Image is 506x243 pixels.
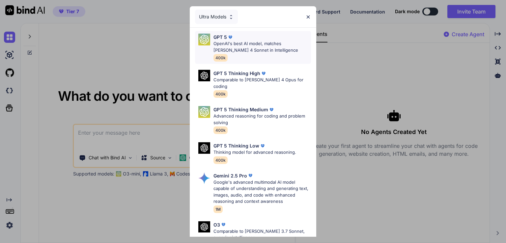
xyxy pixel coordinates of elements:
[213,228,311,241] p: Comparable to [PERSON_NAME] 3.7 Sonnet, superior intelligence
[213,90,228,98] span: 400k
[213,179,311,205] p: Google's advanced multimodal AI model capable of understanding and generating text, images, audio...
[213,205,223,213] span: 1M
[213,77,311,90] p: Comparable to [PERSON_NAME] 4 Opus for coding
[213,149,296,156] p: Thinking model for advanced reasoning.
[198,142,210,154] img: Pick Models
[213,106,268,113] p: GPT 5 Thinking Medium
[195,10,238,24] div: Ultra Models
[220,221,227,228] img: premium
[228,14,234,20] img: Pick Models
[198,70,210,81] img: Pick Models
[213,40,311,53] p: OpenAI's best AI model, matches [PERSON_NAME] 4 Sonnet in Intelligence
[213,156,228,164] span: 400k
[268,106,275,113] img: premium
[198,34,210,45] img: Pick Models
[213,126,228,134] span: 400k
[213,221,220,228] p: O3
[259,143,266,149] img: premium
[227,34,234,40] img: premium
[213,113,311,126] p: Advanced reasoning for coding and problem solving
[213,34,227,40] p: GPT 5
[260,70,267,77] img: premium
[198,221,210,233] img: Pick Models
[213,142,259,149] p: GPT 5 Thinking Low
[198,172,210,184] img: Pick Models
[247,172,254,179] img: premium
[213,70,260,77] p: GPT 5 Thinking High
[305,14,311,20] img: close
[213,172,247,179] p: Gemini 2.5 Pro
[213,54,228,62] span: 400k
[198,106,210,118] img: Pick Models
